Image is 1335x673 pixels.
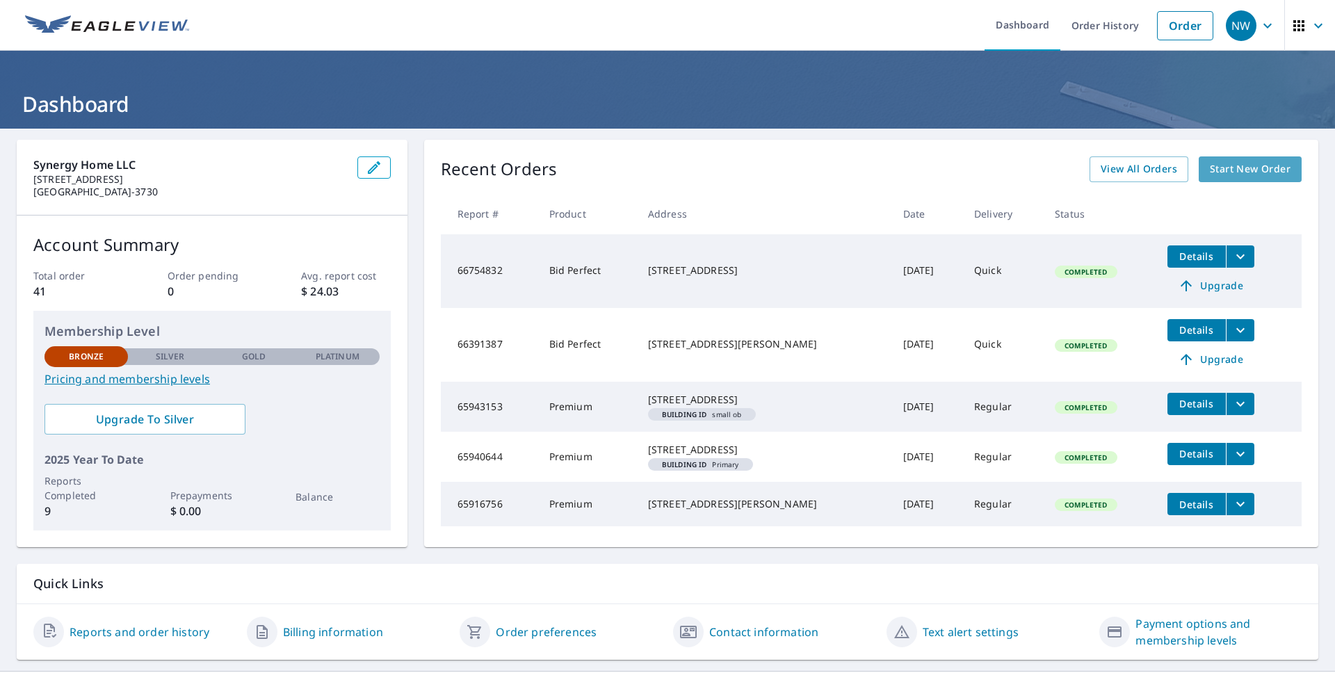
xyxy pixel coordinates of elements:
td: [DATE] [892,482,963,526]
p: Membership Level [44,322,380,341]
td: 65940644 [441,432,538,482]
div: [STREET_ADDRESS][PERSON_NAME] [648,497,881,511]
p: 2025 Year To Date [44,451,380,468]
em: Building ID [662,461,707,468]
button: filesDropdownBtn-65940644 [1226,443,1254,465]
p: [STREET_ADDRESS] [33,173,346,186]
span: Upgrade [1176,351,1246,368]
button: detailsBtn-65940644 [1167,443,1226,465]
a: View All Orders [1090,156,1188,182]
button: filesDropdownBtn-66754832 [1226,245,1254,268]
div: [STREET_ADDRESS] [648,393,881,407]
p: Quick Links [33,575,1302,592]
p: $ 24.03 [301,283,390,300]
span: Upgrade [1176,277,1246,294]
span: Primary [654,461,747,468]
span: Details [1176,323,1217,336]
p: [GEOGRAPHIC_DATA]-3730 [33,186,346,198]
p: $ 0.00 [170,503,254,519]
th: Product [538,193,637,234]
div: [STREET_ADDRESS] [648,443,881,457]
p: Platinum [316,350,359,363]
a: Contact information [709,624,818,640]
td: Bid Perfect [538,308,637,382]
td: [DATE] [892,234,963,308]
button: detailsBtn-66754832 [1167,245,1226,268]
img: EV Logo [25,15,189,36]
em: Building ID [662,411,707,418]
td: [DATE] [892,432,963,482]
a: Reports and order history [70,624,209,640]
span: Details [1176,498,1217,511]
div: [STREET_ADDRESS][PERSON_NAME] [648,337,881,351]
p: Bronze [69,350,104,363]
button: filesDropdownBtn-65916756 [1226,493,1254,515]
th: Address [637,193,892,234]
span: Details [1176,397,1217,410]
p: Silver [156,350,185,363]
td: Quick [963,234,1044,308]
td: Regular [963,432,1044,482]
button: filesDropdownBtn-66391387 [1226,319,1254,341]
span: Completed [1056,341,1115,350]
td: Quick [963,308,1044,382]
div: [STREET_ADDRESS] [648,263,881,277]
p: Prepayments [170,488,254,503]
a: Start New Order [1199,156,1302,182]
th: Delivery [963,193,1044,234]
td: Bid Perfect [538,234,637,308]
th: Date [892,193,963,234]
td: Premium [538,432,637,482]
th: Report # [441,193,538,234]
td: 66391387 [441,308,538,382]
p: Synergy Home LLC [33,156,346,173]
td: [DATE] [892,382,963,432]
p: 9 [44,503,128,519]
span: Completed [1056,403,1115,412]
span: Completed [1056,500,1115,510]
span: Details [1176,447,1217,460]
a: Upgrade [1167,275,1254,297]
button: detailsBtn-66391387 [1167,319,1226,341]
td: Regular [963,482,1044,526]
p: 41 [33,283,122,300]
p: Avg. report cost [301,268,390,283]
p: Balance [296,489,379,504]
td: [DATE] [892,308,963,382]
p: Reports Completed [44,473,128,503]
p: 0 [168,283,257,300]
td: Regular [963,382,1044,432]
button: detailsBtn-65943153 [1167,393,1226,415]
p: Total order [33,268,122,283]
td: 65916756 [441,482,538,526]
span: Upgrade To Silver [56,412,234,427]
span: View All Orders [1101,161,1177,178]
p: Recent Orders [441,156,558,182]
th: Status [1044,193,1156,234]
a: Billing information [283,624,383,640]
a: Payment options and membership levels [1135,615,1302,649]
span: Completed [1056,453,1115,462]
button: detailsBtn-65916756 [1167,493,1226,515]
td: Premium [538,482,637,526]
button: filesDropdownBtn-65943153 [1226,393,1254,415]
td: 65943153 [441,382,538,432]
span: Completed [1056,267,1115,277]
div: NW [1226,10,1256,41]
a: Upgrade [1167,348,1254,371]
td: 66754832 [441,234,538,308]
a: Text alert settings [923,624,1019,640]
a: Order preferences [496,624,597,640]
p: Order pending [168,268,257,283]
span: Start New Order [1210,161,1290,178]
td: Premium [538,382,637,432]
p: Account Summary [33,232,391,257]
a: Pricing and membership levels [44,371,380,387]
h1: Dashboard [17,90,1318,118]
span: Details [1176,250,1217,263]
a: Order [1157,11,1213,40]
p: Gold [242,350,266,363]
span: small ob [654,411,750,418]
a: Upgrade To Silver [44,404,245,435]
